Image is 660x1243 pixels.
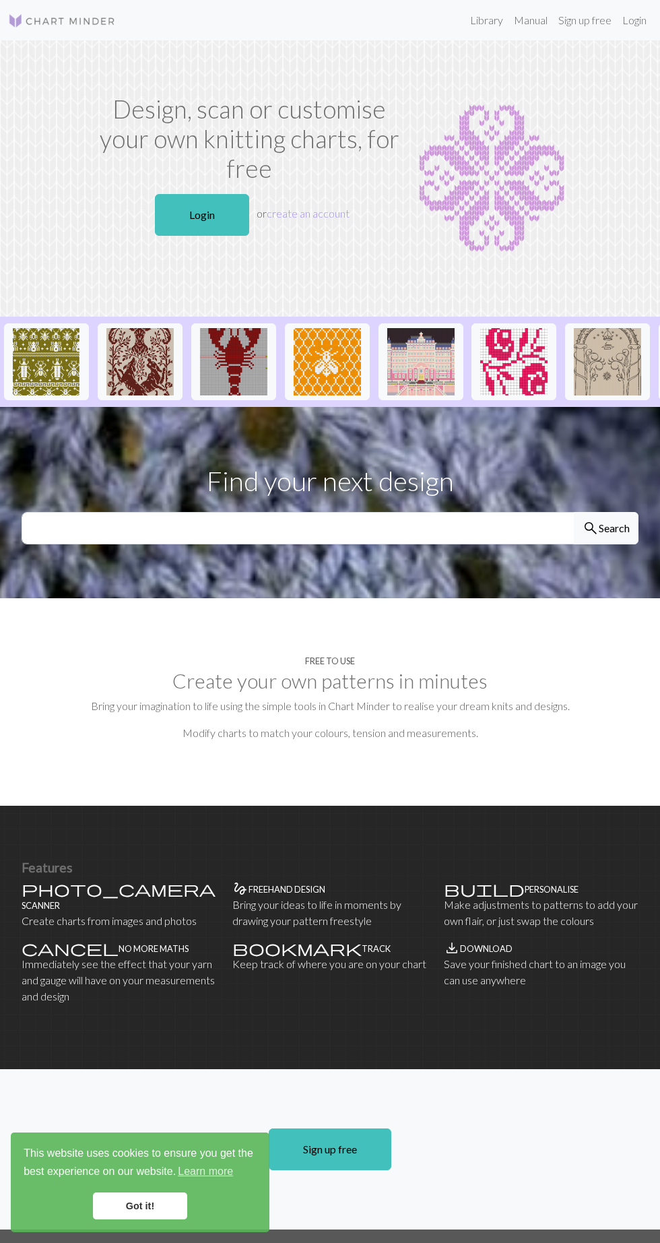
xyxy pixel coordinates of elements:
span: cancel [22,938,119,957]
p: Modify charts to match your colours, tension and measurements. [22,725,638,741]
span: search [583,519,599,538]
button: portededurin1.jpg [565,323,650,400]
a: dismiss cookie message [93,1192,187,1219]
h4: Personalise [525,885,579,895]
a: Repeating bugs [4,354,89,366]
h2: Create your own patterns in minutes [22,668,638,693]
button: Copy of Copy of Lobster [191,323,276,400]
button: Search [574,512,638,544]
h4: Track [362,944,391,954]
button: Copy of Grand-Budapest-Hotel-Exterior.jpg [378,323,463,400]
p: Keep track of where you are on your chart [232,956,427,972]
a: Library [465,7,508,34]
a: Flower [471,354,556,366]
h4: Free to use [305,656,355,666]
h4: No more maths [119,944,189,954]
button: Flower [471,323,556,400]
a: Sign up free [269,1128,391,1170]
a: Copy of Grand-Budapest-Hotel-Exterior.jpg [378,354,463,366]
div: cookieconsent [11,1133,269,1232]
img: portededurin1.jpg [574,328,641,395]
span: gesture [232,879,249,898]
p: Save your finished chart to an image you can use anywhere [444,956,638,988]
img: Chart example [419,94,564,263]
h3: Features [22,860,638,875]
span: photo_camera [22,879,216,898]
a: Login [617,7,652,34]
button: Mehiläinen [285,323,370,400]
img: Repeating bugs [13,328,80,395]
span: This website uses cookies to ensure you get the best experience on our website. [24,1145,257,1182]
img: Mehiläinen [294,328,361,395]
a: Login [155,194,249,236]
h4: Freehand design [249,885,325,895]
p: Bring your ideas to life in moments by drawing your pattern freestyle [232,897,427,929]
h1: Design, scan or customise your own knitting charts, for free [96,94,403,183]
a: IMG_0917.jpeg [98,354,183,366]
img: Flower [480,328,548,395]
span: bookmark [232,938,362,957]
p: Immediately see the effect that your yarn and gauge will have on your measurements and design [22,956,216,1005]
a: portededurin1.jpg [565,354,650,366]
h4: Scanner [22,901,60,911]
span: build [444,879,525,898]
p: Create charts from images and photos [22,913,216,929]
a: Manual [508,7,553,34]
img: Copy of Copy of Lobster [200,328,267,395]
p: Make adjustments to patterns to add your own flair, or just swap the colours [444,897,638,929]
h4: Download [460,944,513,954]
span: save_alt [444,938,460,957]
a: Sign up free [553,7,617,34]
a: Copy of Copy of Lobster [191,354,276,366]
a: Mehiläinen [285,354,370,366]
button: Repeating bugs [4,323,89,400]
img: IMG_0917.jpeg [106,328,174,395]
button: IMG_0917.jpeg [98,323,183,400]
a: create an account [267,207,350,220]
p: Find your next design [22,461,638,501]
img: Logo [8,13,116,29]
img: Copy of Grand-Budapest-Hotel-Exterior.jpg [387,328,455,395]
p: or [96,189,403,241]
a: learn more about cookies [176,1161,235,1182]
p: Bring your imagination to life using the simple tools in Chart Minder to realise your dream knits... [22,698,638,714]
